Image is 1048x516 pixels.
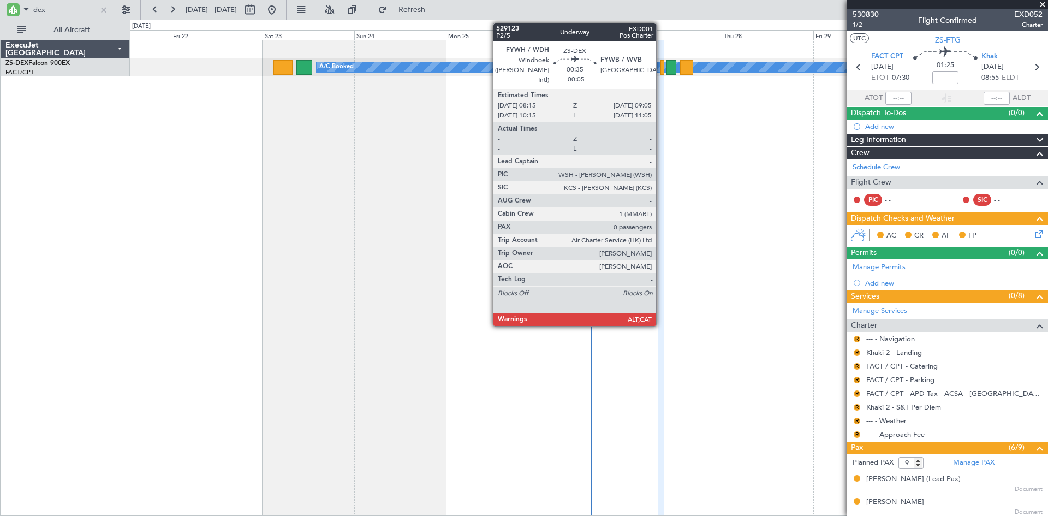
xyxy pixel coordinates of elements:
button: All Aircraft [12,21,118,39]
button: R [854,431,860,438]
a: --- - Navigation [866,334,915,343]
span: FACT CPT [871,51,903,62]
span: ALDT [1013,93,1031,104]
span: Pax [851,442,863,454]
span: ETOT [871,73,889,84]
button: R [854,349,860,356]
span: (0/0) [1009,247,1025,258]
label: Planned PAX [853,458,894,468]
div: [DATE] [132,22,151,31]
div: Add new [865,122,1043,131]
span: (0/8) [1009,290,1025,301]
span: Dispatch Checks and Weather [851,212,955,225]
input: A/C (Reg. or Type) [33,2,96,18]
a: --- - Approach Fee [866,430,925,439]
a: --- - Weather [866,416,907,425]
div: Fri 29 [813,30,905,40]
span: Refresh [389,6,435,14]
div: [PERSON_NAME] (Lead Pax) [866,474,961,485]
span: Crew [851,147,870,159]
button: R [854,404,860,411]
div: Thu 28 [722,30,813,40]
button: R [854,336,860,342]
input: --:-- [885,92,912,105]
span: ELDT [1002,73,1019,84]
a: Khaki 2 - Landing [866,348,922,357]
span: Flight Crew [851,176,891,189]
div: SIC [973,194,991,206]
button: Refresh [373,1,438,19]
span: [DATE] - [DATE] [186,5,237,15]
span: FP [968,230,976,241]
span: Document [1015,485,1043,494]
div: Tue 26 [538,30,629,40]
div: [PERSON_NAME] [866,497,924,508]
div: - - [885,195,909,205]
span: ATOT [865,93,883,104]
span: 530830 [853,9,879,20]
button: R [854,363,860,370]
span: AC [886,230,896,241]
a: Manage Permits [853,262,906,273]
div: PIC [864,194,882,206]
span: [DATE] [981,62,1004,73]
a: FACT/CPT [5,68,34,76]
span: (6/9) [1009,442,1025,453]
span: All Aircraft [28,26,115,34]
a: Manage PAX [953,458,995,468]
a: Khaki 2 - S&T Per Diem [866,402,941,412]
div: Fri 22 [171,30,263,40]
div: Sun 24 [354,30,446,40]
div: Mon 25 [446,30,538,40]
a: Schedule Crew [853,162,900,173]
div: Add new [865,278,1043,288]
span: Permits [851,247,877,259]
span: Charter [1014,20,1043,29]
span: 08:55 [981,73,999,84]
a: FACT / CPT - Parking [866,375,934,384]
span: Leg Information [851,134,906,146]
button: R [854,390,860,397]
div: Flight Confirmed [918,15,977,26]
span: Services [851,290,879,303]
span: ZS-FTG [935,34,961,46]
span: 01:25 [937,60,954,71]
span: [DATE] [871,62,894,73]
span: Charter [851,319,877,332]
div: Sat 23 [263,30,354,40]
span: EXD052 [1014,9,1043,20]
button: UTC [850,33,869,43]
span: (0/0) [1009,107,1025,118]
a: ZS-DEXFalcon 900EX [5,60,70,67]
div: Wed 27 [630,30,722,40]
div: A/C Booked [319,59,354,75]
div: - - [994,195,1019,205]
span: Dispatch To-Dos [851,107,906,120]
button: R [854,418,860,424]
span: 07:30 [892,73,909,84]
button: R [854,377,860,383]
span: CR [914,230,924,241]
a: Manage Services [853,306,907,317]
span: AF [942,230,950,241]
span: ZS-DEX [5,60,28,67]
a: FACT / CPT - APD Tax - ACSA - [GEOGRAPHIC_DATA] International FACT / CPT [866,389,1043,398]
span: Khak [981,51,998,62]
a: FACT / CPT - Catering [866,361,938,371]
span: 1/2 [853,20,879,29]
